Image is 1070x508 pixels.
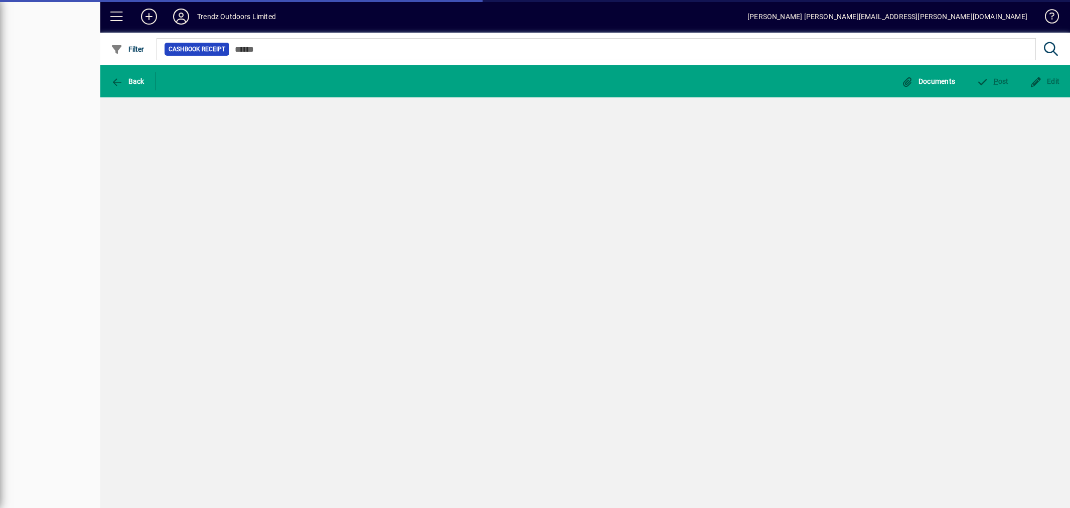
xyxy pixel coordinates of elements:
app-page-header-button: Back [100,72,156,90]
div: Trendz Outdoors Limited [197,9,276,25]
div: [PERSON_NAME] [PERSON_NAME][EMAIL_ADDRESS][PERSON_NAME][DOMAIN_NAME] [747,9,1027,25]
span: ost [976,77,1009,85]
button: Add [133,8,165,26]
a: Knowledge Base [1037,2,1057,35]
span: Filter [111,45,144,53]
button: Back [108,72,147,90]
span: P [994,77,998,85]
span: Cashbook Receipt [169,44,225,54]
button: Filter [108,40,147,58]
button: Profile [165,8,197,26]
span: Edit [1030,77,1060,85]
button: Post [974,72,1011,90]
span: Documents [901,77,955,85]
button: Documents [898,72,958,90]
button: Edit [1027,72,1062,90]
span: Back [111,77,144,85]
